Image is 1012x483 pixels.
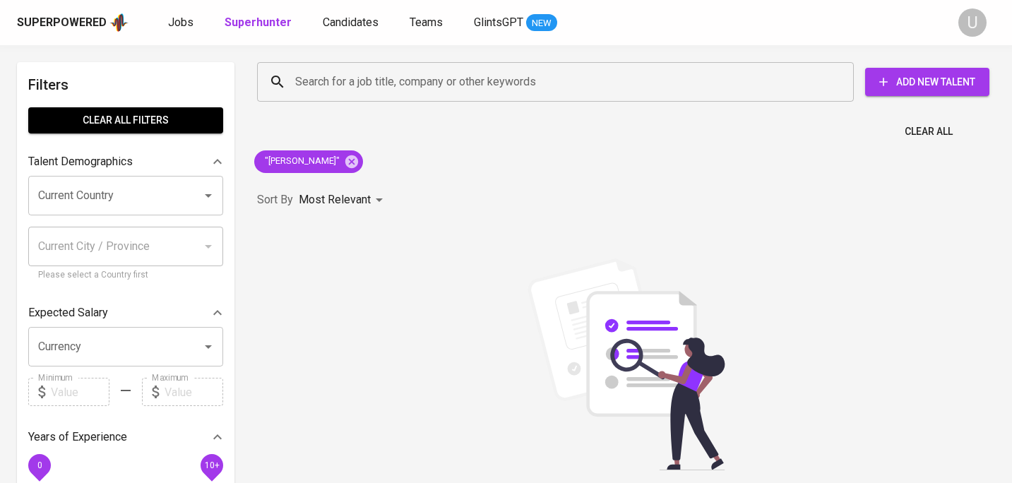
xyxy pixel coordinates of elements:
span: Candidates [323,16,379,29]
p: Talent Demographics [28,153,133,170]
span: Jobs [168,16,194,29]
div: Expected Salary [28,299,223,327]
p: Most Relevant [299,191,371,208]
button: Add New Talent [865,68,989,96]
b: Superhunter [225,16,292,29]
p: Sort By [257,191,293,208]
span: Teams [410,16,443,29]
img: file_searching.svg [520,258,732,470]
a: Teams [410,14,446,32]
span: 10+ [204,460,219,470]
img: app logo [109,12,129,33]
a: Superhunter [225,14,294,32]
span: Clear All filters [40,112,212,129]
div: Talent Demographics [28,148,223,176]
a: GlintsGPT NEW [474,14,557,32]
span: NEW [526,16,557,30]
a: Superpoweredapp logo [17,12,129,33]
div: "[PERSON_NAME]" [254,150,363,173]
div: Most Relevant [299,187,388,213]
p: Years of Experience [28,429,127,446]
span: Clear All [905,123,953,141]
div: Superpowered [17,15,107,31]
p: Please select a Country first [38,268,213,282]
input: Value [165,378,223,406]
button: Open [198,337,218,357]
p: Expected Salary [28,304,108,321]
a: Candidates [323,14,381,32]
input: Value [51,378,109,406]
span: 0 [37,460,42,470]
span: Add New Talent [876,73,978,91]
span: "[PERSON_NAME]" [254,155,348,168]
button: Clear All [899,119,958,145]
button: Open [198,186,218,205]
div: Years of Experience [28,423,223,451]
div: U [958,8,987,37]
span: GlintsGPT [474,16,523,29]
button: Clear All filters [28,107,223,133]
a: Jobs [168,14,196,32]
h6: Filters [28,73,223,96]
